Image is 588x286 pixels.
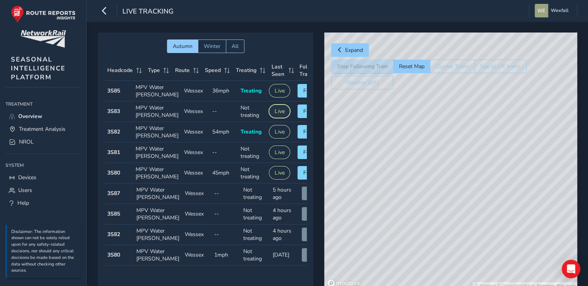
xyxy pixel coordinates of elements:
button: Autumn [167,39,198,53]
button: View [302,207,326,221]
span: Wexfall [551,4,569,17]
button: Live [269,166,290,180]
span: Treating [241,87,261,94]
span: Type [148,67,160,74]
td: Wessex [182,245,211,265]
td: [DATE] [270,245,299,265]
td: 45mph [210,163,238,183]
td: Not treating [241,183,270,204]
strong: 3S85 [107,87,120,94]
td: 4 hours ago [270,224,299,245]
td: Not treating [238,163,266,183]
td: MPV Water [PERSON_NAME] [133,142,181,163]
span: Last Seen [272,63,286,78]
td: MPV Water [PERSON_NAME] [134,224,182,245]
button: Follow [297,125,326,139]
td: 5 hours ago [270,183,299,204]
a: Treatment Analysis [5,123,81,135]
button: Live [269,84,290,98]
span: Expand [345,46,363,54]
td: Wessex [181,81,210,101]
td: Wessex [181,142,210,163]
td: MPV Water [PERSON_NAME] [133,101,181,122]
td: -- [210,142,238,163]
button: Cluster Trains [430,60,475,73]
a: Users [5,184,81,197]
td: Wessex [181,101,210,122]
span: Follow [303,128,320,135]
td: Wessex [182,204,211,224]
button: All [226,39,244,53]
button: Live [269,104,290,118]
strong: 3S80 [107,251,120,259]
td: 54mph [210,122,238,142]
span: Follow [303,108,320,115]
button: Follow [297,104,326,118]
td: MPV Water [PERSON_NAME] [134,204,182,224]
button: See all UK trains [475,60,526,73]
button: Live [269,125,290,139]
td: Not treating [238,101,266,122]
td: Wessex [182,224,211,245]
a: NROL [5,135,81,148]
span: Speed [205,67,221,74]
span: SEASONAL INTELLIGENCE PLATFORM [11,55,65,82]
div: Open Intercom Messenger [562,260,580,278]
span: Overview [18,113,42,120]
td: Wessex [181,122,210,142]
strong: 3S80 [107,169,120,176]
td: Not treating [241,245,270,265]
strong: 3S87 [107,190,120,197]
strong: 3S81 [107,149,120,156]
td: MPV Water [PERSON_NAME] [134,183,182,204]
td: Not treating [238,142,266,163]
button: Weather (off) [331,76,393,89]
button: View [302,228,326,241]
td: Not treating [241,224,270,245]
span: Winter [204,43,220,50]
span: NROL [19,138,34,146]
span: Treating [241,128,261,135]
span: Help [17,199,29,207]
div: Treatment [5,98,81,110]
td: 36mph [210,81,238,101]
span: Devices [18,174,36,181]
button: Wexfall [535,4,571,17]
strong: 3S83 [107,108,120,115]
button: View [302,248,326,262]
button: Follow [297,166,326,180]
td: Wessex [182,183,211,204]
span: Follow [303,149,320,156]
span: Live Tracking [122,7,174,17]
span: All [232,43,239,50]
span: Users [18,187,32,194]
button: Winter [198,39,226,53]
img: diamond-layout [535,4,548,17]
span: Route [175,67,190,74]
span: Follow [303,87,320,94]
span: Follow [303,169,320,176]
button: Follow [297,146,326,159]
a: Devices [5,171,81,184]
td: -- [211,224,241,245]
img: rr logo [11,5,76,23]
span: Treating [236,67,256,74]
button: Live [269,146,290,159]
a: Help [5,197,81,209]
strong: 3S82 [107,128,120,135]
td: 1mph [211,245,241,265]
td: -- [210,101,238,122]
span: Headcode [107,67,133,74]
td: MPV Water [PERSON_NAME] [133,122,181,142]
strong: 3S82 [107,231,120,238]
td: MPV Water [PERSON_NAME] [133,163,181,183]
span: Autumn [173,43,193,50]
td: Wessex [181,163,210,183]
strong: 3S85 [107,210,120,217]
a: Overview [5,110,81,123]
span: Treatment Analysis [19,125,65,133]
button: Expand [331,43,369,57]
td: Not treating [241,204,270,224]
span: Follow Train [299,63,318,78]
p: Disclaimer: The information shown can not be solely relied upon for any safety-related decisions,... [11,229,77,274]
